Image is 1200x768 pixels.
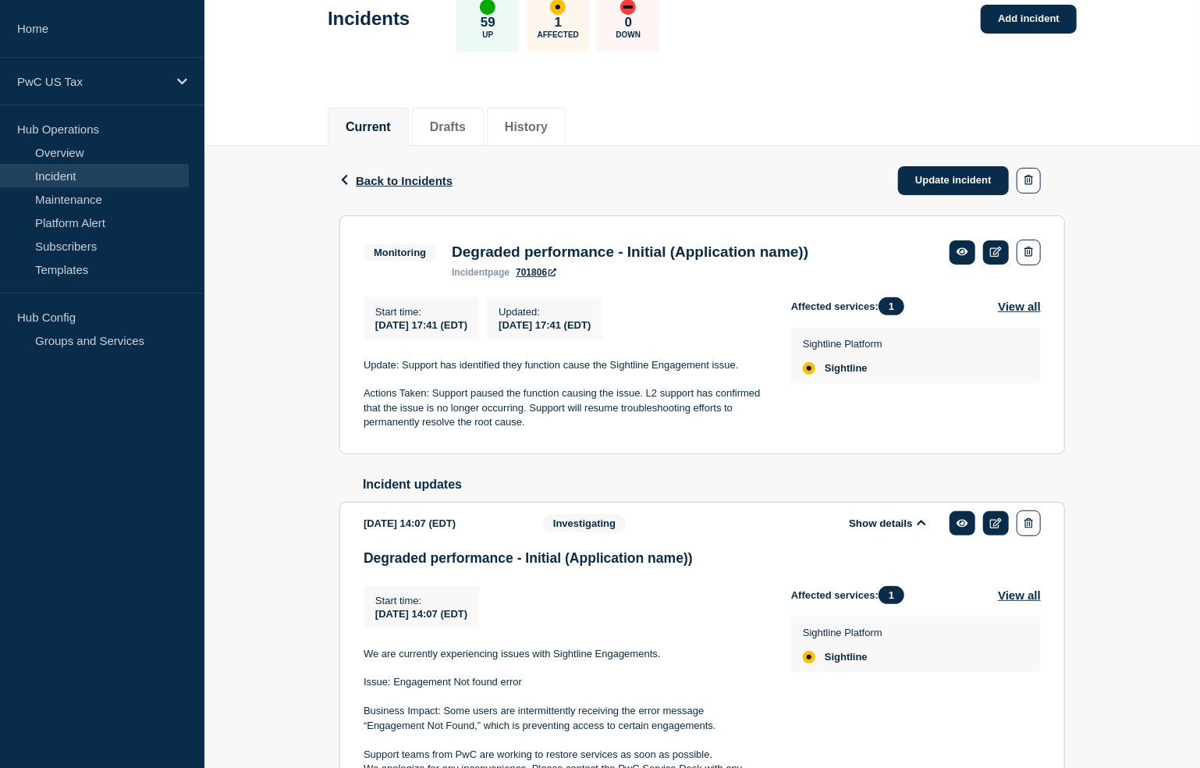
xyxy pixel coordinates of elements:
span: 1 [879,586,904,604]
p: We are currently experiencing issues with Sightline Engagements. [364,647,766,661]
p: Affected [538,30,579,39]
button: View all [998,297,1041,315]
h2: Incident updates [363,478,1065,492]
p: Issue: Engagement Not found error [364,675,766,689]
p: Sightline Platform [803,338,882,350]
h3: Degraded performance - Initial (Application name)) [452,244,808,261]
button: Show details [844,517,930,530]
p: Business Impact: Some users are intermittently receiving the error message “Engagement Not Found,... [364,704,766,733]
a: Update incident [898,166,1009,195]
span: Sightline [825,651,868,663]
span: Affected services: [791,297,912,315]
span: [DATE] 14:07 (EDT) [375,608,467,620]
p: page [452,267,509,278]
button: Drafts [430,120,466,134]
span: Back to Incidents [356,174,453,187]
div: [DATE] 14:07 (EDT) [364,510,520,536]
p: Start time : [375,306,467,318]
p: Down [616,30,641,39]
a: 701806 [516,267,556,278]
button: Back to Incidents [339,174,453,187]
span: Affected services: [791,586,912,604]
h1: Incidents [328,8,410,30]
div: affected [803,651,815,663]
p: Update: Support has identified they function cause the Sightline Engagement issue. [364,358,766,372]
p: Support teams from PwC are working to restore services as soon as possible. [364,748,766,762]
p: Sightline Platform [803,627,882,638]
button: Current [346,120,391,134]
p: Up [482,30,493,39]
p: Actions Taken: Support paused the function causing the issue. L2 support has confirmed that the i... [364,386,766,429]
div: affected [803,362,815,375]
a: Add incident [981,5,1077,34]
span: incident [452,267,488,278]
p: Start time : [375,595,467,606]
p: 59 [481,15,495,30]
div: [DATE] 17:41 (EDT) [499,318,591,331]
span: [DATE] 17:41 (EDT) [375,319,467,331]
p: 0 [625,15,632,30]
span: Investigating [543,514,626,532]
p: PwC US Tax [17,75,167,88]
button: History [505,120,548,134]
span: Monitoring [364,244,436,261]
h3: Degraded performance - Initial (Application name)) [364,550,1041,567]
span: 1 [879,297,904,315]
button: View all [998,586,1041,604]
span: Sightline [825,362,868,375]
p: 1 [555,15,562,30]
p: Updated : [499,306,591,318]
